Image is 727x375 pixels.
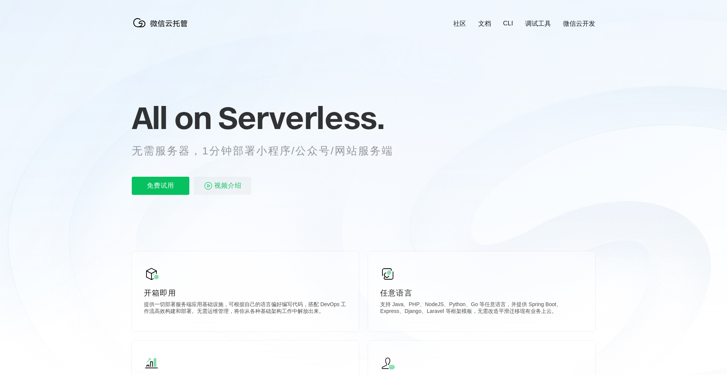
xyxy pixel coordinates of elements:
[525,19,551,28] a: 调试工具
[132,143,407,159] p: 无需服务器，1分钟部署小程序/公众号/网站服务端
[380,288,583,298] p: 任意语言
[380,301,583,316] p: 支持 Java、PHP、NodeJS、Python、Go 等任意语言，并提供 Spring Boot、Express、Django、Laravel 等框架模板，无需改造平滑迁移现有业务上云。
[563,19,595,28] a: 微信云开发
[132,25,192,31] a: 微信云托管
[132,177,189,195] p: 免费试用
[144,288,347,298] p: 开箱即用
[218,99,384,137] span: Serverless.
[132,15,192,30] img: 微信云托管
[204,181,213,190] img: video_play.svg
[503,20,513,27] a: CLI
[132,99,211,137] span: All on
[453,19,466,28] a: 社区
[214,177,242,195] span: 视频介绍
[478,19,491,28] a: 文档
[144,301,347,316] p: 提供一切部署服务端应用基础设施，可根据自己的语言偏好编写代码，搭配 DevOps 工作流高效构建和部署。无需运维管理，将你从各种基础架构工作中解放出来。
